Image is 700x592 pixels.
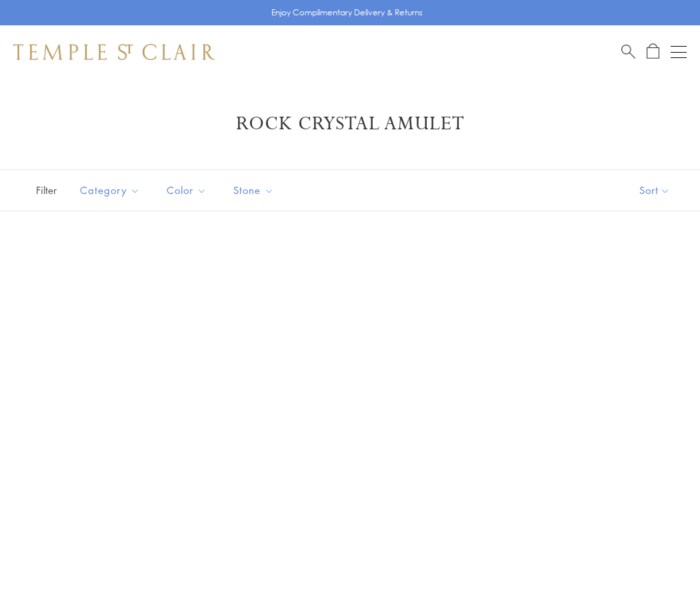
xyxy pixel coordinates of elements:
[647,43,659,60] a: Open Shopping Bag
[157,175,217,205] button: Color
[621,43,635,60] a: Search
[223,175,284,205] button: Stone
[73,182,150,199] span: Category
[271,6,423,19] p: Enjoy Complimentary Delivery & Returns
[227,182,284,199] span: Stone
[70,175,150,205] button: Category
[160,182,217,199] span: Color
[609,170,700,211] button: Show sort by
[33,112,667,136] h1: Rock Crystal Amulet
[671,44,687,60] button: Open navigation
[13,44,215,60] img: Temple St. Clair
